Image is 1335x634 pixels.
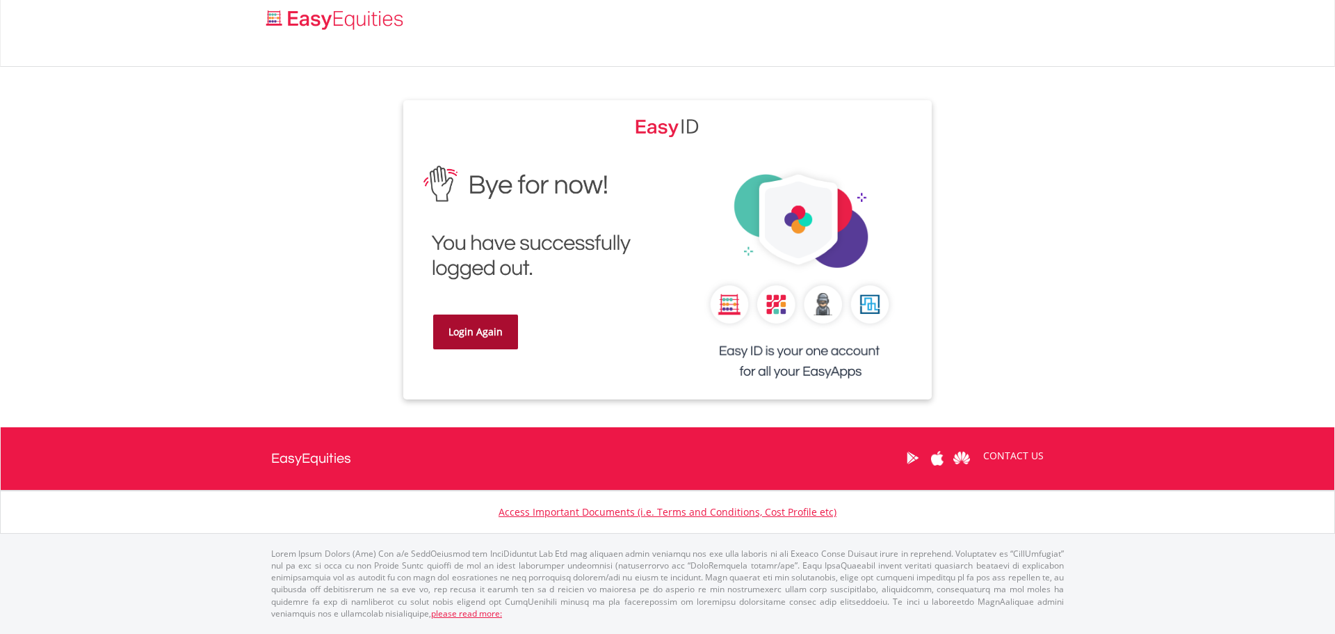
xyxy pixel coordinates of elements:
img: EasyEquities [636,114,699,138]
a: Google Play [900,436,925,480]
img: EasyEquities [414,156,657,290]
img: EasyEquities [678,156,921,399]
a: CONTACT US [973,436,1053,475]
a: Apple [925,436,949,480]
a: Login Again [433,315,518,349]
a: Access Important Documents (i.e. Terms and Conditions, Cost Profile etc) [499,505,836,518]
p: Lorem Ipsum Dolors (Ame) Con a/e SeddOeiusmod tem InciDiduntut Lab Etd mag aliquaen admin veniamq... [271,548,1064,619]
a: EasyEquities [271,427,351,490]
a: Home page [261,3,409,31]
img: EasyEquities_Logo.png [264,8,409,31]
a: Huawei [949,436,973,480]
a: please read more: [431,608,502,619]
